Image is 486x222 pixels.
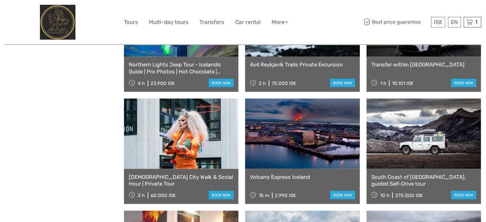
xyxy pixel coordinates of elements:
span: ISK [434,19,442,25]
a: South Coast of [GEOGRAPHIC_DATA], guided Self-Drive tour [371,173,476,187]
span: 4 h [138,80,145,86]
span: 3 h [138,192,145,198]
div: 60.000 ISK [150,192,176,198]
a: More [272,18,288,27]
a: Car rental [235,18,261,27]
a: Multi-day tours [149,18,189,27]
span: 10 h [380,192,389,198]
a: book now [451,191,476,199]
div: 275.000 ISK [395,192,422,198]
a: [DEMOGRAPHIC_DATA] City Walk & Social Hour | Private Tour [129,173,234,187]
a: book now [209,79,234,87]
div: 2.990 ISK [275,192,296,198]
span: 15 m [259,192,269,198]
a: book now [209,191,234,199]
a: book now [330,79,355,87]
a: Volcano Express Iceland [250,173,355,180]
div: EN [448,17,461,27]
span: 1 h [380,80,386,86]
a: Northern Lights Jeep Tour - Icelandic Guide | Pro Photos | Hot Chocolate | Storytelling [129,61,234,74]
a: 4x4 Reykjavík Trails Private Excursion [250,61,355,68]
a: Transfer within [GEOGRAPHIC_DATA] [371,61,476,68]
a: Transfers [199,18,224,27]
span: 1 [474,19,478,25]
a: Tours [124,18,138,27]
button: Open LiveChat chat widget [73,10,81,18]
a: book now [451,79,476,87]
a: book now [330,191,355,199]
div: 10.101 ISK [392,80,413,86]
span: Best price guarantee [362,17,429,27]
div: 75.000 ISK [272,80,296,86]
div: 23.900 ISK [150,80,175,86]
span: 2 h [259,80,266,86]
img: City Center Hotel [40,5,75,40]
p: We're away right now. Please check back later! [9,11,72,16]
